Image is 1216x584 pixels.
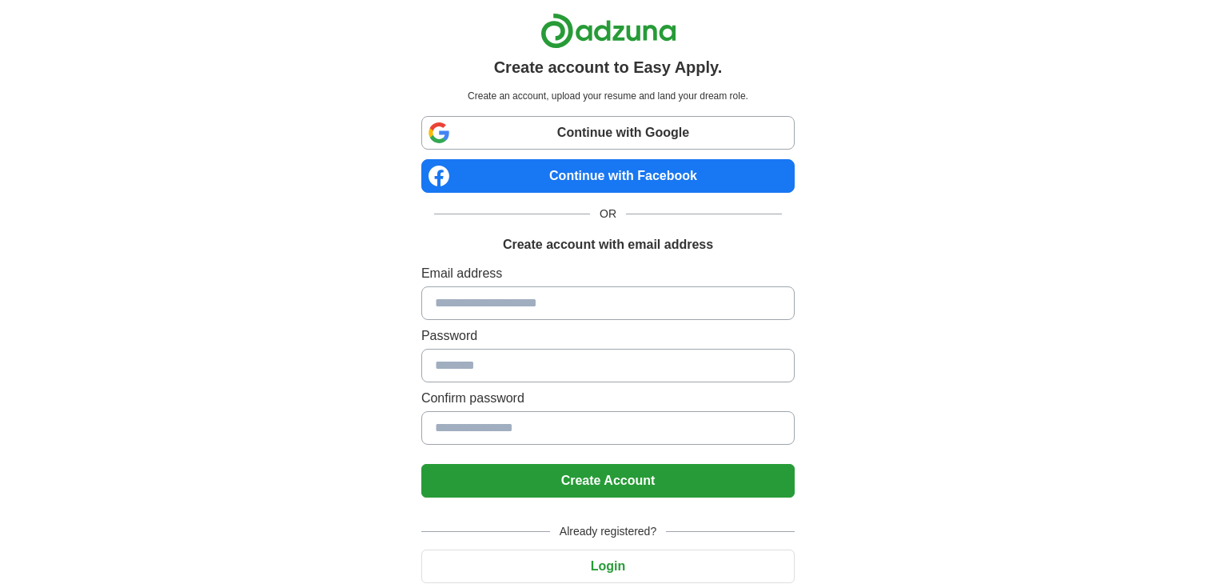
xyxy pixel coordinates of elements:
a: Continue with Facebook [421,159,795,193]
span: Already registered? [550,523,666,540]
button: Login [421,550,795,583]
span: OR [590,206,626,222]
h1: Create account to Easy Apply. [494,55,723,79]
a: Continue with Google [421,116,795,150]
label: Password [421,326,795,346]
p: Create an account, upload your resume and land your dream role. [425,89,791,103]
label: Confirm password [421,389,795,408]
button: Create Account [421,464,795,498]
img: Adzuna logo [540,13,676,49]
a: Login [421,559,795,573]
label: Email address [421,264,795,283]
h1: Create account with email address [503,235,713,254]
